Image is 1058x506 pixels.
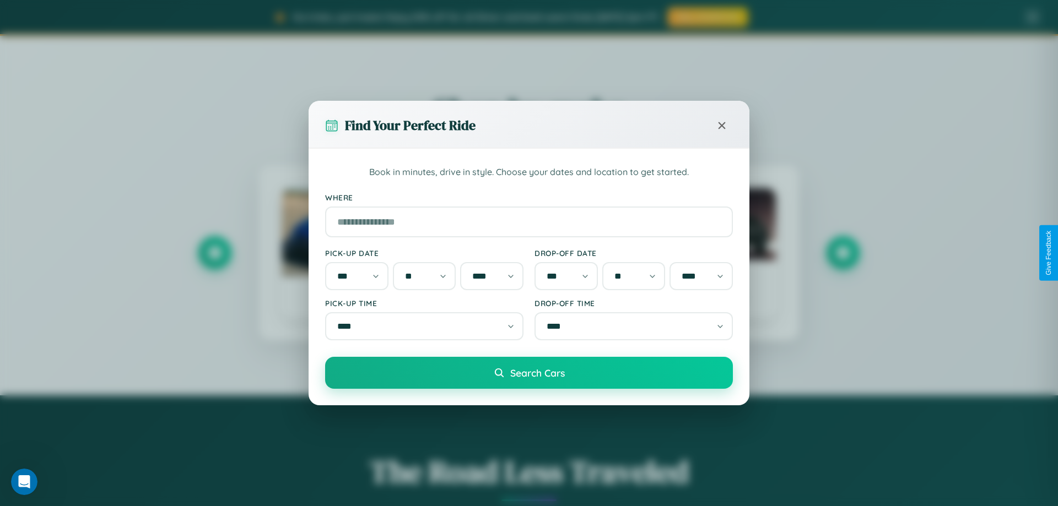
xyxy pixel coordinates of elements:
[345,116,476,134] h3: Find Your Perfect Ride
[325,298,523,308] label: Pick-up Time
[535,298,733,308] label: Drop-off Time
[325,248,523,258] label: Pick-up Date
[325,193,733,202] label: Where
[535,248,733,258] label: Drop-off Date
[325,357,733,389] button: Search Cars
[325,165,733,179] p: Book in minutes, drive in style. Choose your dates and location to get started.
[510,367,565,379] span: Search Cars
